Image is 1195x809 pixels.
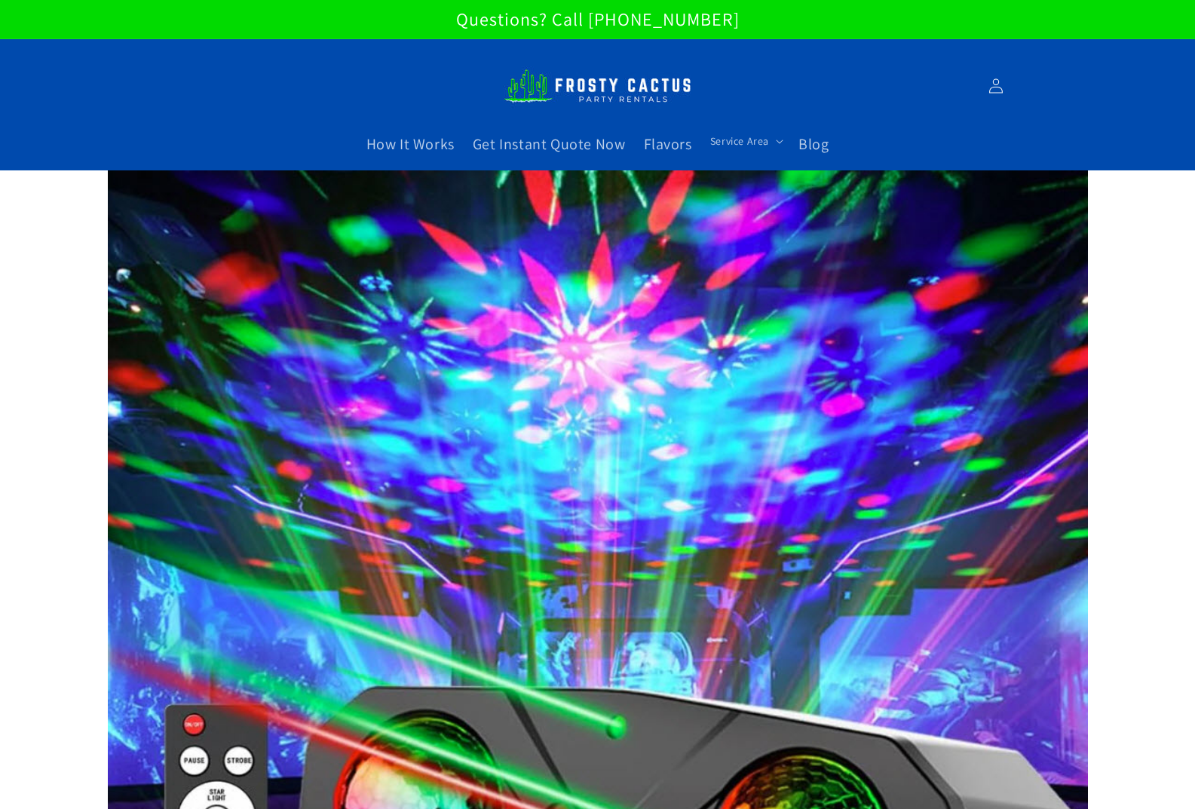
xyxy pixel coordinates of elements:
[473,134,626,154] span: Get Instant Quote Now
[366,134,455,154] span: How It Works
[798,134,829,154] span: Blog
[357,125,464,163] a: How It Works
[701,125,789,157] summary: Service Area
[635,125,701,163] a: Flavors
[464,125,635,163] a: Get Instant Quote Now
[710,134,769,148] span: Service Area
[644,134,692,154] span: Flavors
[504,60,692,112] img: Frosty Cactus Margarita machine rentals Slushy machine rentals dirt soda dirty slushies
[789,125,838,163] a: Blog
